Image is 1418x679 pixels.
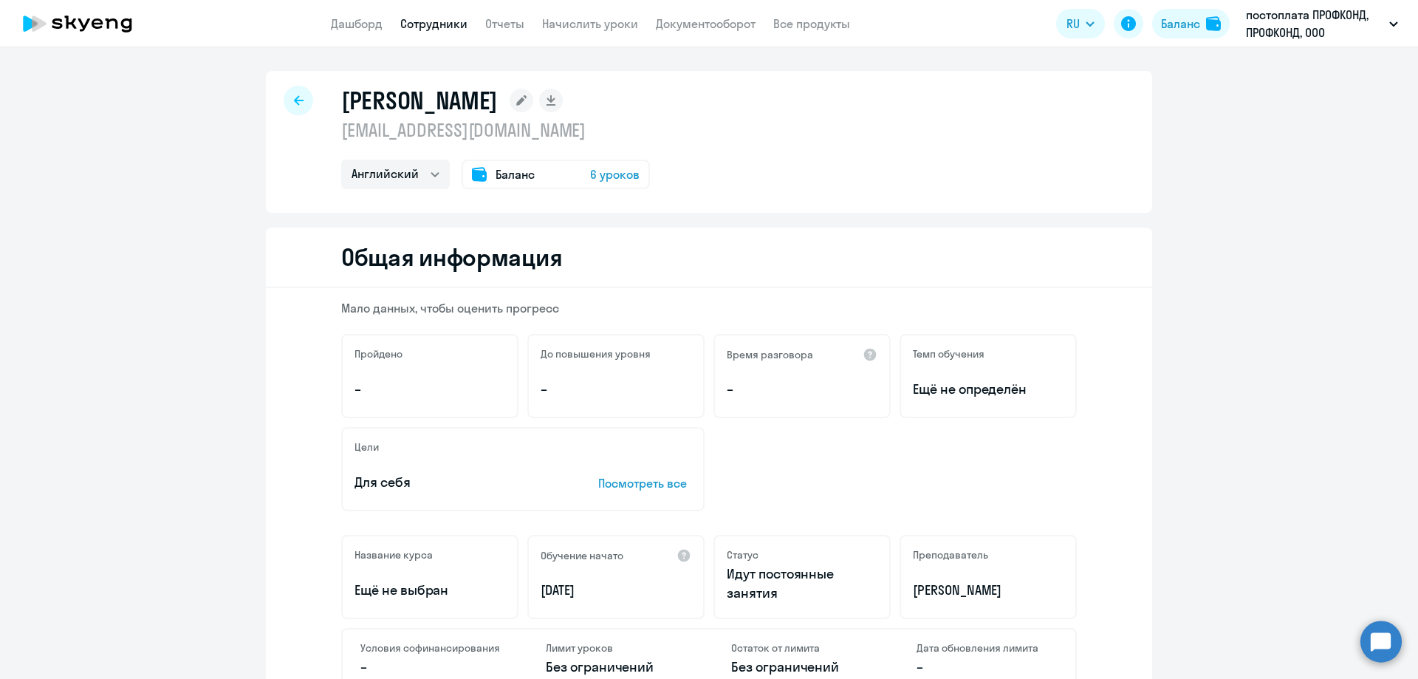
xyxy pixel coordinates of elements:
[546,641,687,655] h4: Лимит уроков
[546,658,687,677] p: Без ограничений
[1246,6,1383,41] p: постоплата ПРОФКОНД, ПРОФКОНД, ООО
[656,16,756,31] a: Документооборот
[341,242,562,272] h2: Общая информация
[1161,15,1200,33] div: Баланс
[727,348,813,361] h5: Время разговора
[341,300,1077,316] p: Мало данных, чтобы оценить прогресс
[731,658,872,677] p: Без ограничений
[917,641,1058,655] h4: Дата обновления лимита
[917,658,1058,677] p: –
[598,474,691,492] p: Посмотреть все
[360,641,501,655] h4: Условия софинансирования
[727,380,877,399] p: –
[341,118,650,142] p: [EMAIL_ADDRESS][DOMAIN_NAME]
[354,473,552,492] p: Для себя
[1152,9,1230,38] button: Балансbalance
[360,658,501,677] p: –
[913,347,984,361] h5: Темп обучения
[727,548,758,562] h5: Статус
[913,548,988,562] h5: Преподаватель
[773,16,850,31] a: Все продукты
[400,16,467,31] a: Сотрудники
[354,548,433,562] h5: Название курса
[913,380,1063,399] span: Ещё не определён
[485,16,524,31] a: Отчеты
[541,347,651,361] h5: До повышения уровня
[354,440,379,454] h5: Цели
[541,549,623,562] h5: Обучение начато
[496,166,535,183] span: Баланс
[541,581,691,600] p: [DATE]
[341,86,498,115] h1: [PERSON_NAME]
[1056,9,1105,38] button: RU
[1206,16,1221,31] img: balance
[1066,15,1080,33] span: RU
[731,641,872,655] h4: Остаток от лимита
[541,380,691,399] p: –
[542,16,638,31] a: Начислить уроки
[1239,6,1405,41] button: постоплата ПРОФКОНД, ПРОФКОНД, ООО
[590,166,640,183] span: 6 уроков
[354,347,403,361] h5: Пройдено
[354,380,505,399] p: –
[913,581,1063,600] p: [PERSON_NAME]
[354,581,505,600] p: Ещё не выбран
[331,16,383,31] a: Дашборд
[727,564,877,603] p: Идут постоянные занятия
